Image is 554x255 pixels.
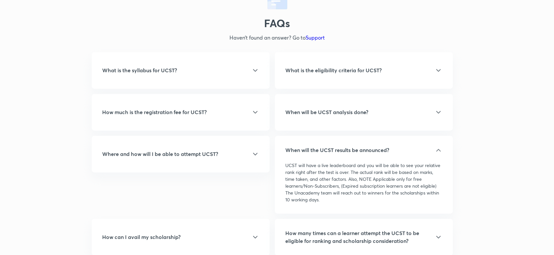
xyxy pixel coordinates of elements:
a: Support [306,34,325,41]
h5: When will be UCST analysis done? [285,108,368,116]
h5: How many times can a learner attempt the UCST to be eligible for ranking and scholarship consider... [285,229,435,245]
h5: Where and how will I be able to attempt UCST? [102,150,218,158]
h2: FAQs [92,17,463,29]
h5: What is the eligibility criteria for UCST? [285,66,382,74]
p: UCST will have a live leaderboard and you will be able to see your relative rank right after the ... [285,162,442,203]
p: Haven’t found an answer? Go to [92,34,463,42]
h5: How much is the registration fee for UCST? [102,108,207,116]
h5: When will the UCST results be announced? [285,146,389,154]
h5: How can I avail my scholarship? [102,233,181,241]
h5: What is the syllabus for UCST? [102,66,177,74]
